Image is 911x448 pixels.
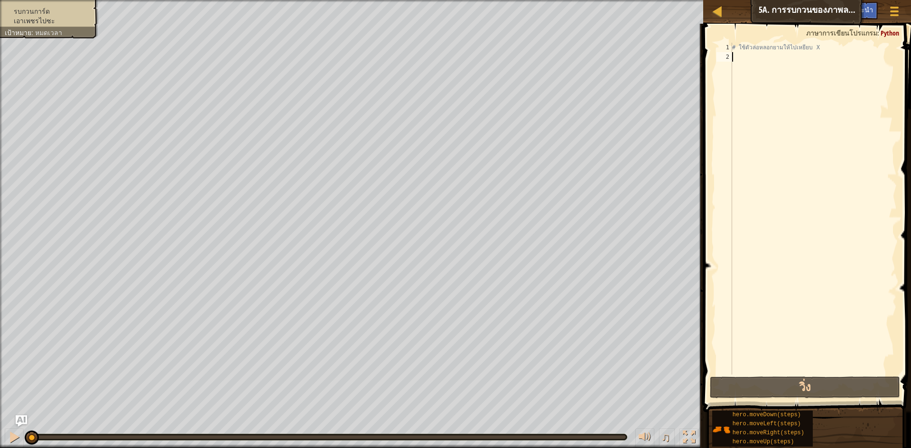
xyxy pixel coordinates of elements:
[661,430,670,444] span: ♫
[733,421,801,427] span: hero.moveLeft(steps)
[877,28,881,37] span: :
[16,415,27,427] button: Ask AI
[5,16,91,26] li: เอาเพชรไปซะ
[710,376,900,398] button: วิ่ง
[5,29,31,37] span: เป้าหมาย
[733,430,804,436] span: hero.moveRight(steps)
[844,5,873,14] span: คำแนะนำ
[5,7,91,16] li: รบกวนการ์ด
[733,411,801,418] span: hero.moveDown(steps)
[5,429,24,448] button: Ctrl + P: Pause
[635,429,654,448] button: ปรับระดับเสียง
[881,28,899,37] span: Python
[716,52,732,62] div: 2
[14,17,55,25] span: เอาเพชรไปซะ
[712,421,730,439] img: portrait.png
[883,2,906,24] button: แสดงเมนูเกมส์
[716,43,732,52] div: 1
[679,429,698,448] button: สลับเป็นเต็มจอ
[659,429,675,448] button: ♫
[31,29,35,37] span: :
[818,5,834,14] span: Ask AI
[813,2,839,19] button: Ask AI
[35,29,62,37] span: หมดเวลา
[14,8,50,15] span: รบกวนการ์ด
[806,28,877,37] span: ภาษาการเขียนโปรแกรม
[733,439,794,445] span: hero.moveUp(steps)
